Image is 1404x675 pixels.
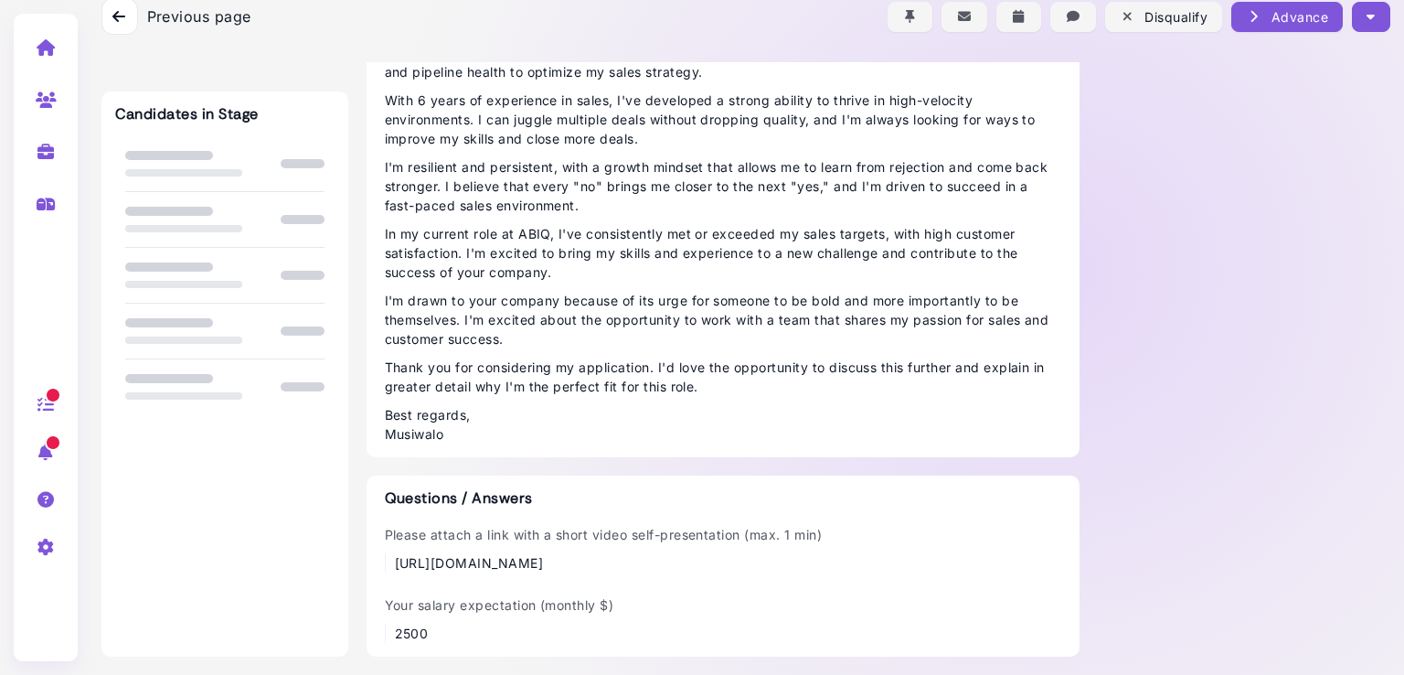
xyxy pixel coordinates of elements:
[115,105,259,123] h3: Candidates in Stage
[385,157,1061,215] p: I'm resilient and persistent, with a growth mindset that allows me to learn from rejection and co...
[1105,2,1222,32] button: Disqualify
[147,5,251,27] span: Previous page
[395,624,614,643] div: 2500
[385,405,1061,444] p: Best regards, Musiwalo
[1120,7,1207,27] div: Disqualify
[385,91,1061,148] p: With 6 years of experience in sales, I've developed a strong ability to thrive in high-velocity e...
[385,489,1061,507] h3: Questions / Answers
[1231,2,1343,32] button: Advance
[385,525,823,573] div: Please attach a link with a short video self-presentation (max. 1 min)
[1246,7,1328,27] div: Advance
[395,553,823,573] div: [URL][DOMAIN_NAME]
[385,291,1061,348] p: I'm drawn to your company because of its urge for someone to be bold and more importantly to be t...
[385,358,1061,396] p: Thank you for considering my application. I'd love the opportunity to discuss this further and ex...
[385,595,614,643] div: Your salary expectation (monthly $)
[385,224,1061,282] p: In my current role at ABIQ, I've consistently met or exceeded my sales targets, with high custome...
